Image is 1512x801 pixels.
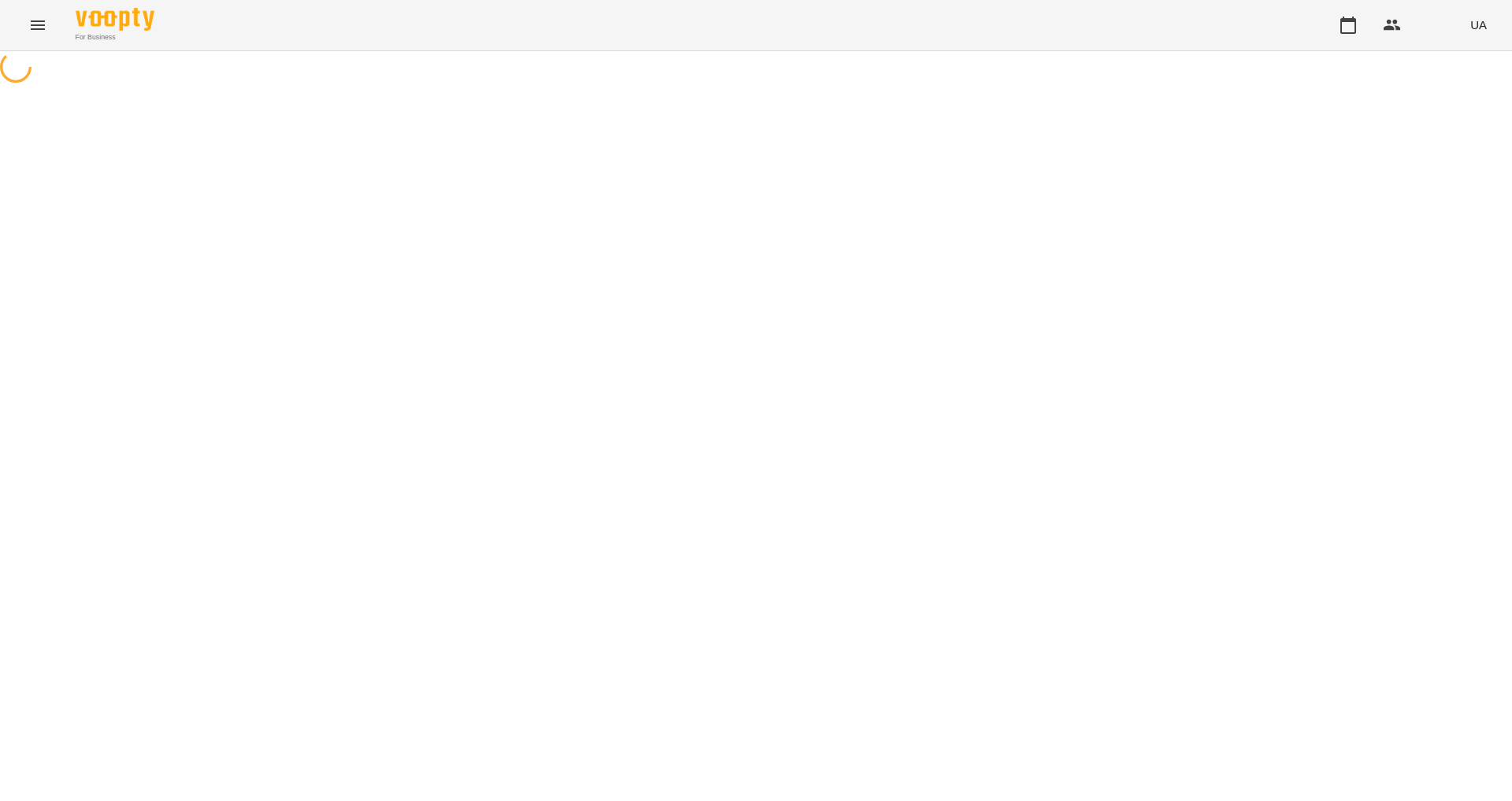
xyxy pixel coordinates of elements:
img: Voopty Logo [76,8,154,31]
img: e3d9bd54c76fbc2fdbb1a4c384183e18.png [1426,14,1448,36]
span: UA [1470,17,1487,33]
button: UA [1464,10,1493,39]
span: For Business [76,32,154,43]
button: Menu [19,6,57,44]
